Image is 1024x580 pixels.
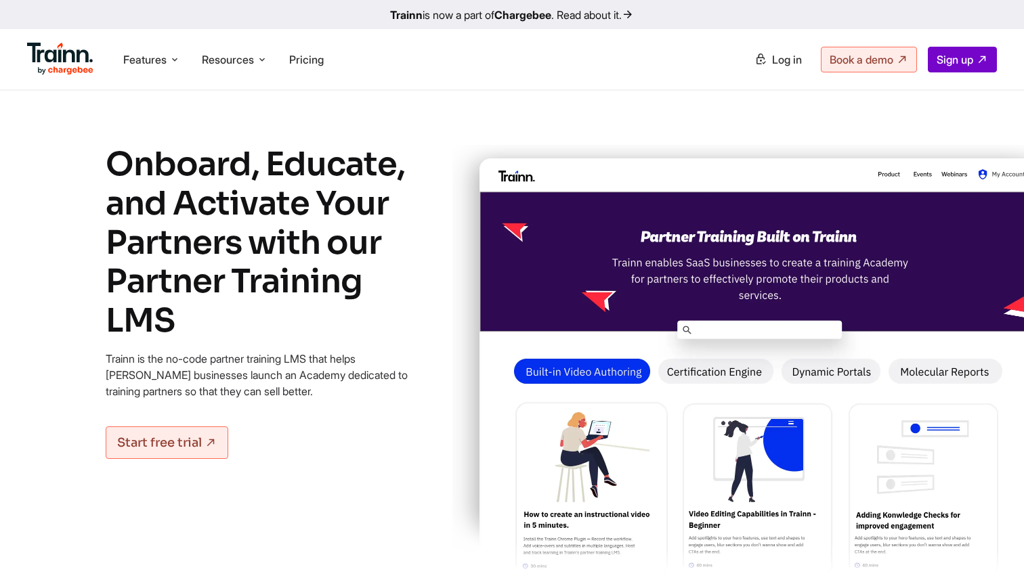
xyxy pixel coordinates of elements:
img: Trainn Logo [27,43,93,75]
span: Resources [202,52,254,67]
span: Features [123,52,167,67]
p: Trainn is the no-code partner training LMS that helps [PERSON_NAME] businesses launch an Academy ... [106,351,431,399]
a: Start free trial [106,426,228,459]
a: Pricing [289,53,324,66]
h1: Onboard, Educate, and Activate Your Partners with our Partner Training LMS [106,145,431,340]
a: Book a demo [821,47,917,72]
a: Sign up [928,47,997,72]
b: Trainn [390,8,423,22]
a: Log in [746,47,810,72]
span: Book a demo [830,53,893,66]
span: Log in [772,53,802,66]
span: Sign up [937,53,973,66]
b: Chargebee [494,8,551,22]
